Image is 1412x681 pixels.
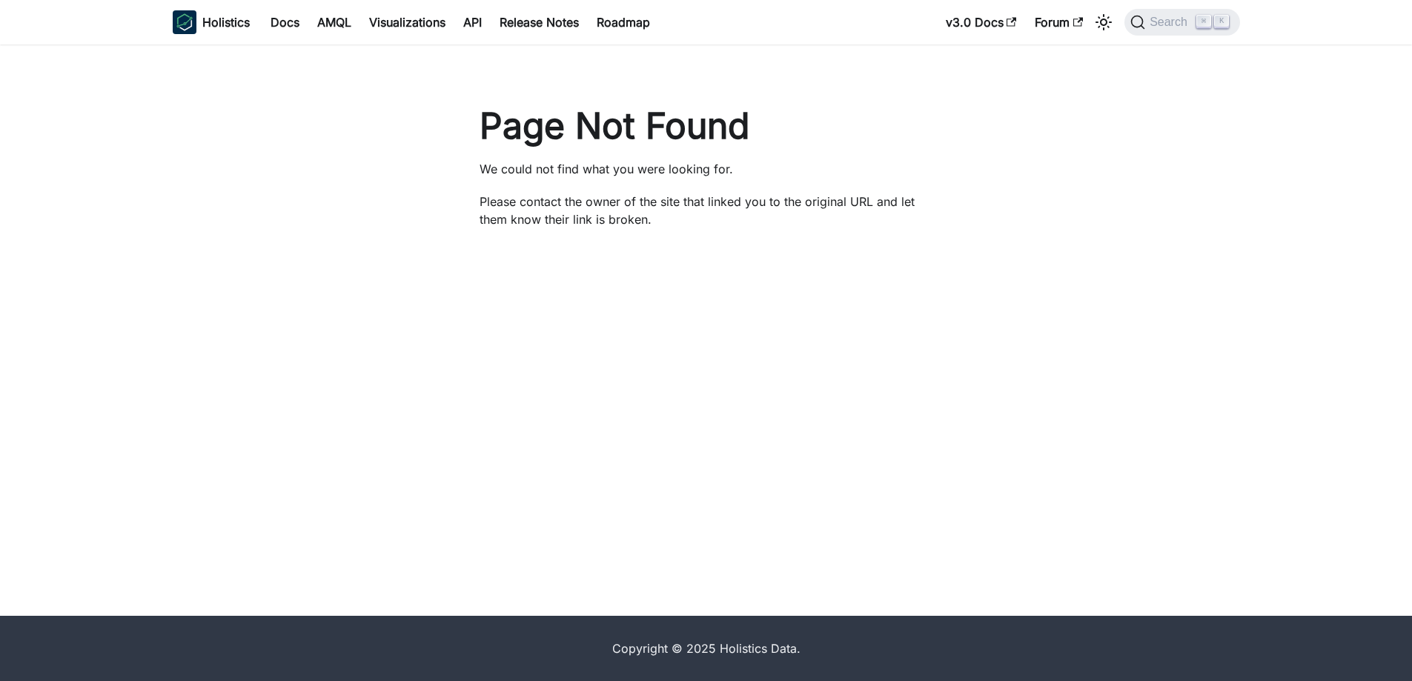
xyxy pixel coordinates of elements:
kbd: K [1214,15,1229,28]
a: API [454,10,491,34]
button: Switch between dark and light mode (currently light mode) [1092,10,1116,34]
a: Docs [262,10,308,34]
a: AMQL [308,10,360,34]
a: Forum [1026,10,1092,34]
a: Visualizations [360,10,454,34]
b: Holistics [202,13,250,31]
p: We could not find what you were looking for. [480,160,933,178]
a: v3.0 Docs [937,10,1026,34]
a: HolisticsHolistics [173,10,250,34]
p: Please contact the owner of the site that linked you to the original URL and let them know their ... [480,193,933,228]
h1: Page Not Found [480,104,933,148]
button: Search (Command+K) [1124,9,1239,36]
a: Roadmap [588,10,659,34]
div: Copyright © 2025 Holistics Data. [235,640,1178,657]
kbd: ⌘ [1196,15,1211,28]
a: Release Notes [491,10,588,34]
span: Search [1145,16,1196,29]
img: Holistics [173,10,196,34]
